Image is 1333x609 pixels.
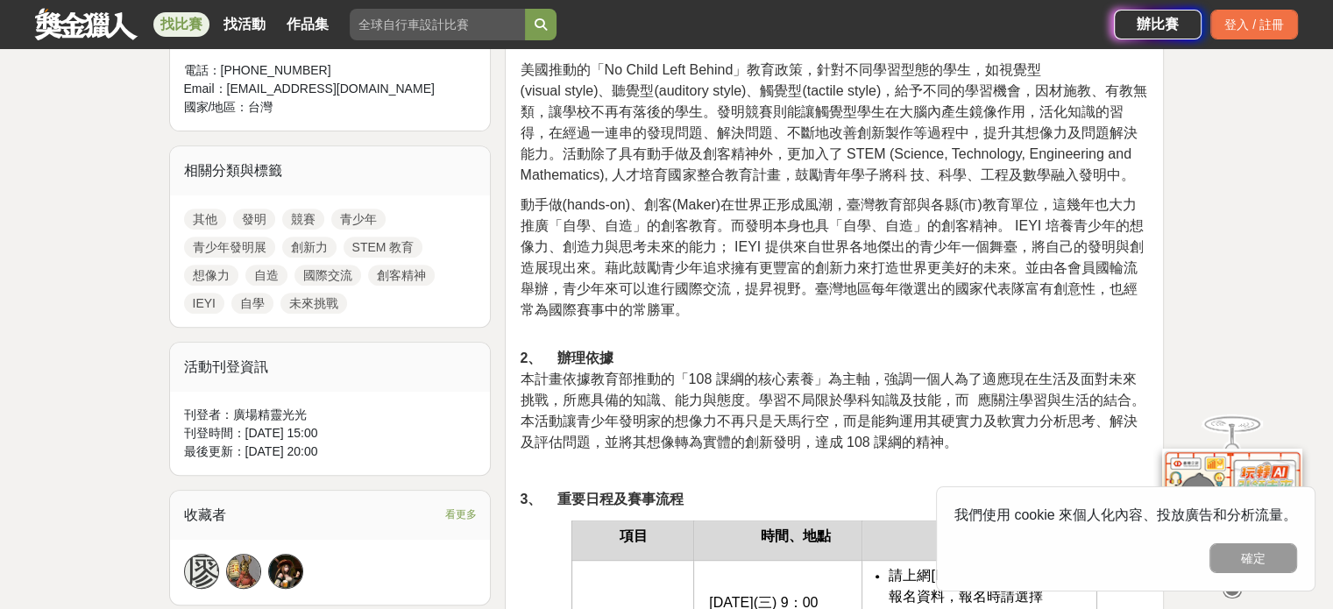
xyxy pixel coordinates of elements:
[520,83,1147,182] span: (visual style)、聽覺型(auditory style)、觸覺型(tactile style)，給予不同的學習機會，因材施教、有教無類，讓學校不再有落後的學生。發明競賽則能讓觸覺型學...
[620,528,648,543] strong: 項目
[368,265,435,286] a: 創客精神
[170,146,491,195] div: 相關分類與標籤
[248,100,273,114] span: 台灣
[227,555,260,588] img: Avatar
[184,507,226,522] span: 收藏者
[184,265,238,286] a: 想像力
[184,424,477,443] div: 刊登時間： [DATE] 15:00
[184,406,477,424] div: 刊登者： 廣場精靈光光
[216,12,273,37] a: 找活動
[184,237,275,258] a: 青少年發明展
[1209,543,1297,573] button: 確定
[184,100,249,114] span: 國家/地區：
[1114,10,1202,39] a: 辦比賽
[184,293,224,314] a: IEYI
[344,237,423,258] a: STEM 教育
[331,209,386,230] a: 青少年
[282,237,337,258] a: 創新力
[231,293,273,314] a: 自學
[280,12,336,37] a: 作品集
[520,197,1143,317] span: 動手做(hands-on)、創客(Maker)在世界正形成風潮，臺灣教育部與各縣(市)教育單位，這幾年也大力推廣「自學、自造」的創客教育。而發明本身也具「自學、自造」的創客精神。 IEYI 培養...
[761,528,831,543] strong: 時間、地點
[444,505,476,524] span: 看更多
[184,61,442,80] div: 電話： [PHONE_NUMBER]
[954,507,1297,522] span: 我們使用 cookie 來個人化內容、投放廣告和分析流量。
[184,554,219,589] a: 廖
[1162,436,1302,552] img: d2146d9a-e6f6-4337-9592-8cefde37ba6b.png
[184,209,226,230] a: 其他
[245,265,287,286] a: 自造
[294,265,361,286] a: 國際交流
[520,372,1145,450] span: 本計畫依據教育部推動的「108 課綱的核心素養」為主軸，強調一個人為了適應現在生活及面對未來挑戰，所應具備的知識、能力與態度。學習不局限於學科知識及技能，而 應關注學習與生活的結合。本活動讓青少...
[184,443,477,461] div: 最後更新： [DATE] 20:00
[184,80,442,98] div: Email： [EMAIL_ADDRESS][DOMAIN_NAME]
[280,293,347,314] a: 未來挑戰
[233,209,275,230] a: 發明
[520,62,1041,77] span: 美國推動的「No Child Left Behind」教育政策，針對不同學習型態的學生，如視覺型
[889,568,931,583] span: 請上網
[153,12,209,37] a: 找比賽
[170,343,491,392] div: 活動刊登資訊
[520,492,684,506] strong: 3、 重要日程及賽事流程
[1210,10,1298,39] div: 登入 / 註冊
[520,351,613,365] strong: 2、 辦理依據
[282,209,324,230] a: 競賽
[226,554,261,589] a: Avatar
[269,555,302,588] img: Avatar
[268,554,303,589] a: Avatar
[350,9,525,40] input: 全球自行車設計比賽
